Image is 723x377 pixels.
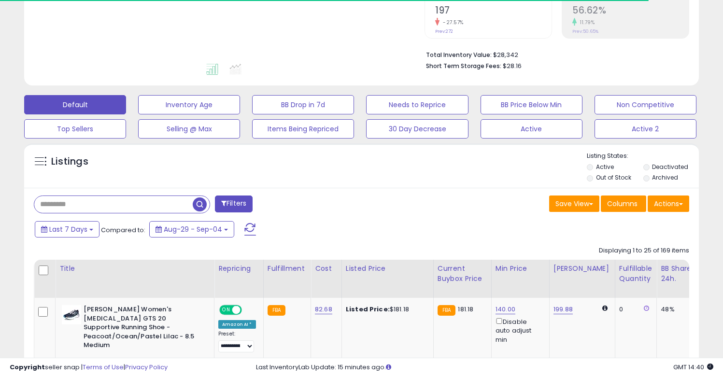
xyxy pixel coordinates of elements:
button: Filters [215,195,253,212]
button: Actions [648,195,689,212]
b: Short Term Storage Fees: [426,62,501,70]
div: Disable auto adjust min [496,316,542,344]
a: 82.68 [315,305,332,314]
button: Active [481,119,582,139]
button: Non Competitive [595,95,696,114]
button: BB Drop in 7d [252,95,354,114]
button: Default [24,95,126,114]
button: Inventory Age [138,95,240,114]
button: Aug-29 - Sep-04 [149,221,234,237]
button: Items Being Repriced [252,119,354,139]
small: 11.79% [577,19,595,26]
p: Listing States: [587,152,699,161]
div: Listed Price [346,264,429,274]
a: Privacy Policy [125,363,168,372]
a: Terms of Use [83,363,124,372]
div: $181.18 [346,305,426,314]
h2: 197 [435,5,552,18]
button: Top Sellers [24,119,126,139]
small: -27.57% [439,19,464,26]
div: Cost [315,264,338,274]
div: Fulfillment [268,264,307,274]
div: BB Share 24h. [661,264,696,284]
div: Displaying 1 to 25 of 169 items [599,246,689,255]
div: Last InventoryLab Update: 15 minutes ago. [256,363,713,372]
div: Title [59,264,210,274]
small: FBA [268,305,285,316]
small: Prev: 272 [435,28,453,34]
span: Columns [607,199,638,209]
button: 30 Day Decrease [366,119,468,139]
div: Min Price [496,264,545,274]
div: Preset: [218,331,256,352]
h2: 56.62% [572,5,689,18]
span: ON [220,306,232,314]
img: 41bpa26pbzL._SL40_.jpg [62,305,81,324]
div: 48% [661,305,693,314]
label: Out of Stock [596,173,631,182]
strong: Copyright [10,363,45,372]
label: Archived [652,173,678,182]
button: BB Price Below Min [481,95,582,114]
div: Current Buybox Price [438,264,487,284]
button: Save View [549,195,599,212]
b: [PERSON_NAME] Women's [MEDICAL_DATA] GTS 20 Supportive Running Shoe - Peacoat/Ocean/Pastel Lilac ... [84,305,201,352]
div: Fulfillable Quantity [619,264,652,284]
button: Needs to Reprice [366,95,468,114]
div: Amazon AI * [218,320,256,329]
div: Repricing [218,264,259,274]
small: Prev: 50.65% [572,28,598,34]
div: seller snap | | [10,363,168,372]
b: Total Inventory Value: [426,51,492,59]
label: Deactivated [652,163,688,171]
button: Last 7 Days [35,221,99,237]
div: [PERSON_NAME] [553,264,611,274]
a: 199.88 [553,305,573,314]
h5: Listings [51,155,88,168]
a: 140.00 [496,305,515,314]
label: Active [596,163,614,171]
button: Columns [601,195,646,212]
li: $28,342 [426,48,682,60]
button: Selling @ Max [138,119,240,139]
span: Last 7 Days [49,224,87,234]
span: OFF [241,306,256,314]
span: Aug-29 - Sep-04 [164,224,222,234]
span: 181.18 [458,305,473,314]
small: FBA [438,305,455,316]
span: $28.16 [503,61,522,70]
span: 2025-09-12 14:40 GMT [673,363,713,372]
button: Active 2 [595,119,696,139]
span: Compared to: [101,225,145,235]
div: 0 [619,305,649,314]
b: Listed Price: [346,305,390,314]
